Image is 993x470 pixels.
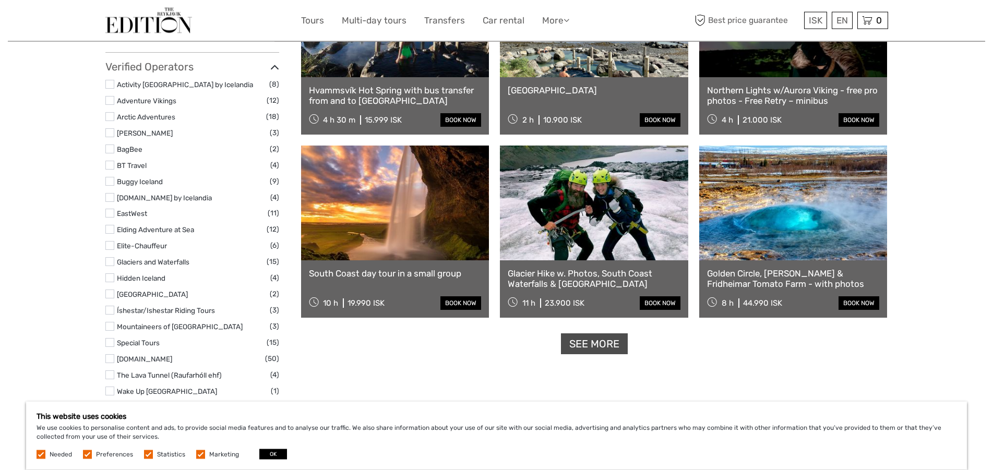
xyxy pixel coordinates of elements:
a: BT Travel [117,161,147,170]
a: book now [640,296,680,310]
a: Glaciers and Waterfalls [117,258,189,266]
span: (9) [270,175,279,187]
span: (15) [267,336,279,348]
span: 8 h [722,298,734,308]
a: Glacier Hike w. Photos, South Coast Waterfalls & [GEOGRAPHIC_DATA] [508,268,680,290]
span: (12) [267,94,279,106]
a: EastWest [117,209,147,218]
a: BagBee [117,145,142,153]
a: book now [839,296,879,310]
span: (11) [268,207,279,219]
a: Adventure Vikings [117,97,176,105]
a: [DOMAIN_NAME] [117,355,172,363]
span: (3) [270,304,279,316]
span: (4) [270,159,279,171]
a: The Lava Tunnel (Raufarhóll ehf) [117,371,222,379]
a: [GEOGRAPHIC_DATA] [508,85,680,95]
a: See more [561,333,628,355]
a: [PERSON_NAME] [117,129,173,137]
span: ISK [809,15,822,26]
span: 0 [875,15,883,26]
a: book now [440,296,481,310]
a: Wake Up [GEOGRAPHIC_DATA] [117,387,217,395]
a: Elding Adventure at Sea [117,225,194,234]
a: Elite-Chauffeur [117,242,167,250]
span: (4) [270,191,279,203]
a: Multi-day tours [342,13,406,28]
a: South Coast day tour in a small group [309,268,482,279]
a: book now [440,113,481,127]
div: EN [832,12,853,29]
span: (3) [270,320,279,332]
div: 44.990 ISK [743,298,782,308]
label: Statistics [157,450,185,459]
a: Show all [105,34,132,42]
button: Open LiveChat chat widget [120,16,133,29]
a: Hvammsvík Hot Spring with bus transfer from and to [GEOGRAPHIC_DATA] [309,85,482,106]
span: (2) [270,288,279,300]
h5: This website uses cookies [37,412,956,421]
span: (1) [271,385,279,397]
a: Buggy Iceland [117,177,163,186]
span: (8) [269,78,279,90]
span: (12) [267,223,279,235]
a: More [542,13,569,28]
a: Tours [301,13,324,28]
a: Hidden Iceland [117,274,165,282]
img: The Reykjavík Edition [105,8,192,33]
span: (4) [270,272,279,284]
a: Golden Circle, [PERSON_NAME] & Fridheimar Tomato Farm - with photos [707,268,880,290]
a: Activity [GEOGRAPHIC_DATA] by Icelandia [117,80,253,89]
span: (18) [266,111,279,123]
span: 11 h [522,298,535,308]
a: [GEOGRAPHIC_DATA] [117,290,188,298]
a: Northern Lights w/Aurora Viking - free pro photos - Free Retry – minibus [707,85,880,106]
span: (15) [267,256,279,268]
h3: Verified Operators [105,61,279,73]
span: (6) [270,239,279,251]
label: Preferences [96,450,133,459]
span: 4 h [722,115,733,125]
p: We're away right now. Please check back later! [15,18,118,27]
a: book now [640,113,680,127]
label: Needed [50,450,72,459]
a: [DOMAIN_NAME] by Icelandia [117,194,212,202]
a: Arctic Adventures [117,113,175,121]
div: 23.900 ISK [545,298,584,308]
div: 10.900 ISK [543,115,582,125]
span: (4) [270,369,279,381]
a: Mountaineers of [GEOGRAPHIC_DATA] [117,322,243,331]
a: Special Tours [117,339,160,347]
span: (2) [270,143,279,155]
a: Car rental [483,13,524,28]
a: Transfers [424,13,465,28]
span: Best price guarantee [692,12,801,29]
a: Íshestar/Ishestar Riding Tours [117,306,215,315]
button: OK [259,449,287,460]
div: 21.000 ISK [743,115,782,125]
span: (50) [265,353,279,365]
a: book now [839,113,879,127]
span: 4 h 30 m [323,115,355,125]
div: 15.999 ISK [365,115,402,125]
div: We use cookies to personalise content and ads, to provide social media features and to analyse ou... [26,402,967,470]
span: 10 h [323,298,338,308]
span: (3) [270,127,279,139]
span: 2 h [522,115,534,125]
div: 19.990 ISK [348,298,385,308]
label: Marketing [209,450,239,459]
